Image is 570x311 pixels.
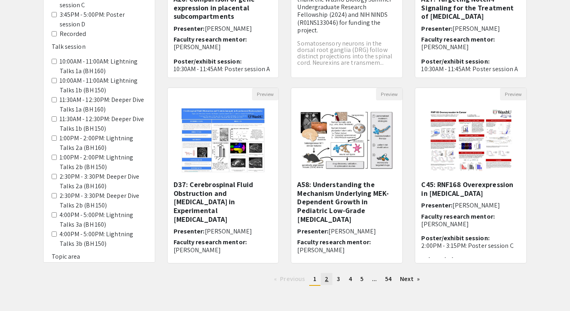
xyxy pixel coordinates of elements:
[60,76,147,95] label: 10:00AM - 11:00AM: Lightning Talks 1b (BH 150)
[452,24,500,33] span: [PERSON_NAME]
[297,238,370,246] span: Faculty research mentor:
[60,29,86,39] label: Recorded
[60,134,147,153] label: 1:00PM - 2:00PM: Lightning Talks 2a (BH 160)
[313,275,316,283] span: 1
[420,100,522,180] img: <p>C45: RNF168 Overexpression in Cancer</p>
[421,212,494,221] span: Faculty research mentor:
[174,35,247,44] span: Faculty research mentor:
[337,275,340,283] span: 3
[167,88,279,263] div: Open Presentation <p class="ql-align-center">D37: Cerebrospinal Fluid Obstruction and Ventriculom...
[291,103,402,177] img: <p>A58: Understanding the Mechanism Underlying MEK-Dependent Growth in Pediatric Low-Grade Glioma...
[297,227,396,235] h6: Presenter:
[167,273,527,286] ul: Pagination
[60,10,147,29] label: 3:45PM - 5:00PM: Poster session D
[205,24,252,33] span: [PERSON_NAME]
[252,88,278,100] button: Preview
[172,100,274,180] img: <p class="ql-align-center">D37: Cerebrospinal Fluid Obstruction and Ventriculomegaly in Experimen...
[60,153,147,172] label: 1:00PM - 2:00PM: Lightning Talks 2b (BH 150)
[297,180,396,223] h5: A58: Understanding the Mechanism Underlying MEK-Dependent Growth in Pediatric Low-Grade [MEDICAL_...
[52,43,147,50] h6: Talk session
[60,95,147,114] label: 11:30AM - 12:30PM: Deeper Dive Talks 1a (BH 160)
[60,229,147,249] label: 4:00PM - 5:00PM: Lightning Talks 3b (BH 150)
[52,253,147,260] h6: Topic area
[174,238,247,246] span: Faculty research mentor:
[452,201,500,209] span: [PERSON_NAME]
[376,88,402,100] button: Preview
[60,210,147,229] label: 4:00PM - 5:00PM: Lightning Talks 3a (BH 160)
[6,275,34,305] iframe: Chat
[60,191,147,210] label: 2:30PM - 3:30PM: Deeper Dive Talks 2b (BH 150)
[60,172,147,191] label: 2:30PM - 3:30PM: Deeper Dive Talks 2a (BH 160)
[421,234,489,242] span: Poster/exhibit session:
[349,275,352,283] span: 4
[174,246,273,254] p: [PERSON_NAME]
[415,88,527,263] div: Open Presentation <p>C45: RNF168 Overexpression in Cancer</p>
[421,35,494,44] span: Faculty research mentor:
[291,88,403,263] div: Open Presentation <p>A58: Understanding the Mechanism Underlying MEK-Dependent Growth in Pediatri...
[421,57,489,66] span: Poster/exhibit session:
[500,88,526,100] button: Preview
[174,180,273,223] h5: D37: Cerebrospinal Fluid Obstruction and [MEDICAL_DATA] in Experimental [MEDICAL_DATA]
[421,220,520,228] p: [PERSON_NAME]
[328,227,376,235] span: [PERSON_NAME]
[421,43,520,51] p: [PERSON_NAME]
[421,25,520,32] h6: Presenter:
[421,65,520,73] p: 10:30AM - 11:45AM: Poster session A
[421,201,520,209] h6: Presenter:
[421,255,478,264] span: Acknowledgments:
[280,275,305,283] span: Previous
[372,275,377,283] span: ...
[60,114,147,134] label: 11:30AM - 12:30PM: Deeper Dive Talks 1b (BH 150)
[174,65,273,73] p: 10:30AM - 11:45AM: Poster session A
[421,242,520,249] p: 2:00PM - 3:15PM: Poster session C
[297,246,396,254] p: [PERSON_NAME]
[205,227,252,235] span: [PERSON_NAME]
[360,275,364,283] span: 5
[421,180,520,197] h5: C45: RNF168 Overexpression in [MEDICAL_DATA]
[325,275,328,283] span: 2
[396,273,424,285] a: Next page
[297,40,396,66] p: Somatosensory neurons in the dorsal root ganglia (DRG) follow distinct projections into the spina...
[60,57,147,76] label: 10:00AM - 11:00AM: Lightning Talks 1a (BH 160)
[174,227,273,235] h6: Presenter:
[174,57,242,66] span: Poster/exhibit session:
[174,25,273,32] h6: Presenter:
[385,275,392,283] span: 54
[174,43,273,51] p: [PERSON_NAME]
